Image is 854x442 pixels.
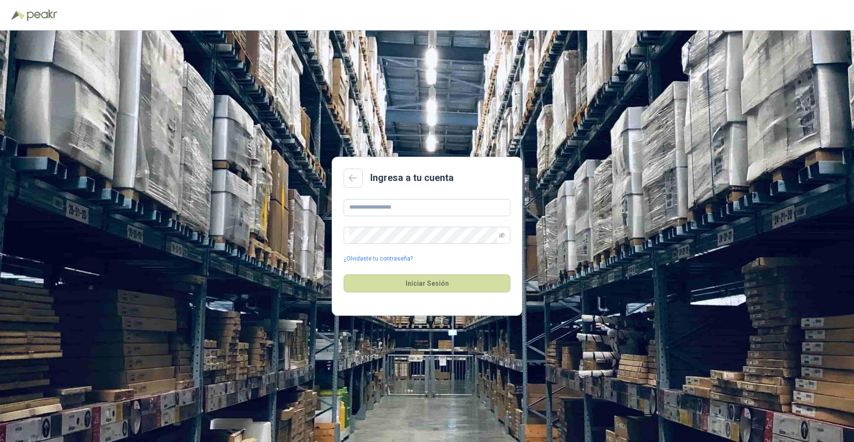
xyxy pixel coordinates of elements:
img: Logo [11,10,25,20]
img: Peakr [27,10,57,21]
h2: Ingresa a tu cuenta [370,171,454,185]
button: Iniciar Sesión [344,274,510,292]
span: eye-invisible [499,232,505,238]
a: ¿Olvidaste tu contraseña? [344,254,413,263]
